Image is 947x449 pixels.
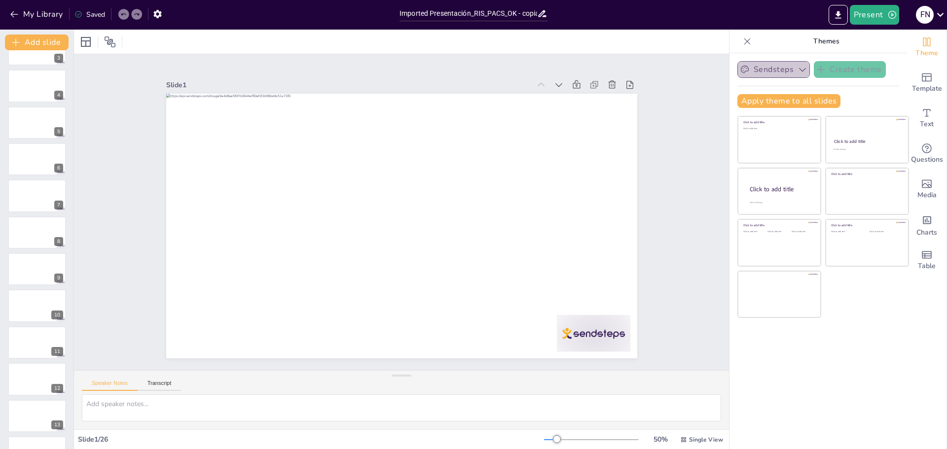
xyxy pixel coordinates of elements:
[54,91,63,100] div: 4
[54,164,63,173] div: 6
[750,201,812,204] div: Click to add body
[831,172,902,176] div: Click to add title
[74,10,105,19] div: Saved
[54,237,63,246] div: 8
[920,119,934,130] span: Text
[907,30,947,65] div: Change the overall theme
[138,380,182,391] button: Transcript
[8,326,66,359] div: 11
[78,435,544,444] div: Slide 1 / 26
[907,101,947,136] div: Add text boxes
[911,154,943,165] span: Questions
[54,127,63,136] div: 5
[917,190,937,201] span: Media
[737,94,840,108] button: Apply theme to all slides
[907,136,947,172] div: Get real-time input from your audience
[743,128,814,130] div: Click to add text
[831,223,902,227] div: Click to add title
[51,347,63,356] div: 11
[918,261,936,272] span: Table
[912,83,942,94] span: Template
[51,420,63,429] div: 13
[104,36,116,48] span: Position
[689,436,723,444] span: Single View
[907,207,947,242] div: Add charts and graphs
[916,5,934,25] button: F N
[743,120,814,124] div: Click to add title
[831,231,862,233] div: Click to add text
[743,223,814,227] div: Click to add title
[834,148,899,151] div: Click to add text
[8,289,66,322] div: 10
[8,69,66,102] div: 4
[54,54,63,63] div: 3
[8,143,66,175] div: 6
[54,201,63,209] div: 7
[7,6,67,22] button: My Library
[649,435,672,444] div: 50 %
[829,5,848,25] button: Export to PowerPoint
[8,400,66,432] div: 13
[51,311,63,319] div: 10
[750,185,813,193] div: Click to add title
[755,30,897,53] p: Themes
[814,61,886,78] button: Create theme
[907,65,947,101] div: Add ready made slides
[907,172,947,207] div: Add images, graphics, shapes or video
[78,34,94,50] div: Layout
[907,242,947,278] div: Add a table
[792,231,814,233] div: Click to add text
[8,179,66,212] div: 7
[743,231,765,233] div: Click to add text
[767,231,790,233] div: Click to add text
[51,384,63,393] div: 12
[850,5,899,25] button: Present
[916,227,937,238] span: Charts
[54,274,63,282] div: 9
[8,106,66,139] div: 5
[8,216,66,249] div: 8
[915,48,938,59] span: Theme
[5,35,69,50] button: Add slide
[8,363,66,395] div: 12
[400,6,537,21] input: Insert title
[737,61,810,78] button: Sendsteps
[8,253,66,285] div: 9
[82,380,138,391] button: Speaker Notes
[870,231,901,233] div: Click to add text
[916,6,934,24] div: F N
[834,138,900,144] div: Click to add title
